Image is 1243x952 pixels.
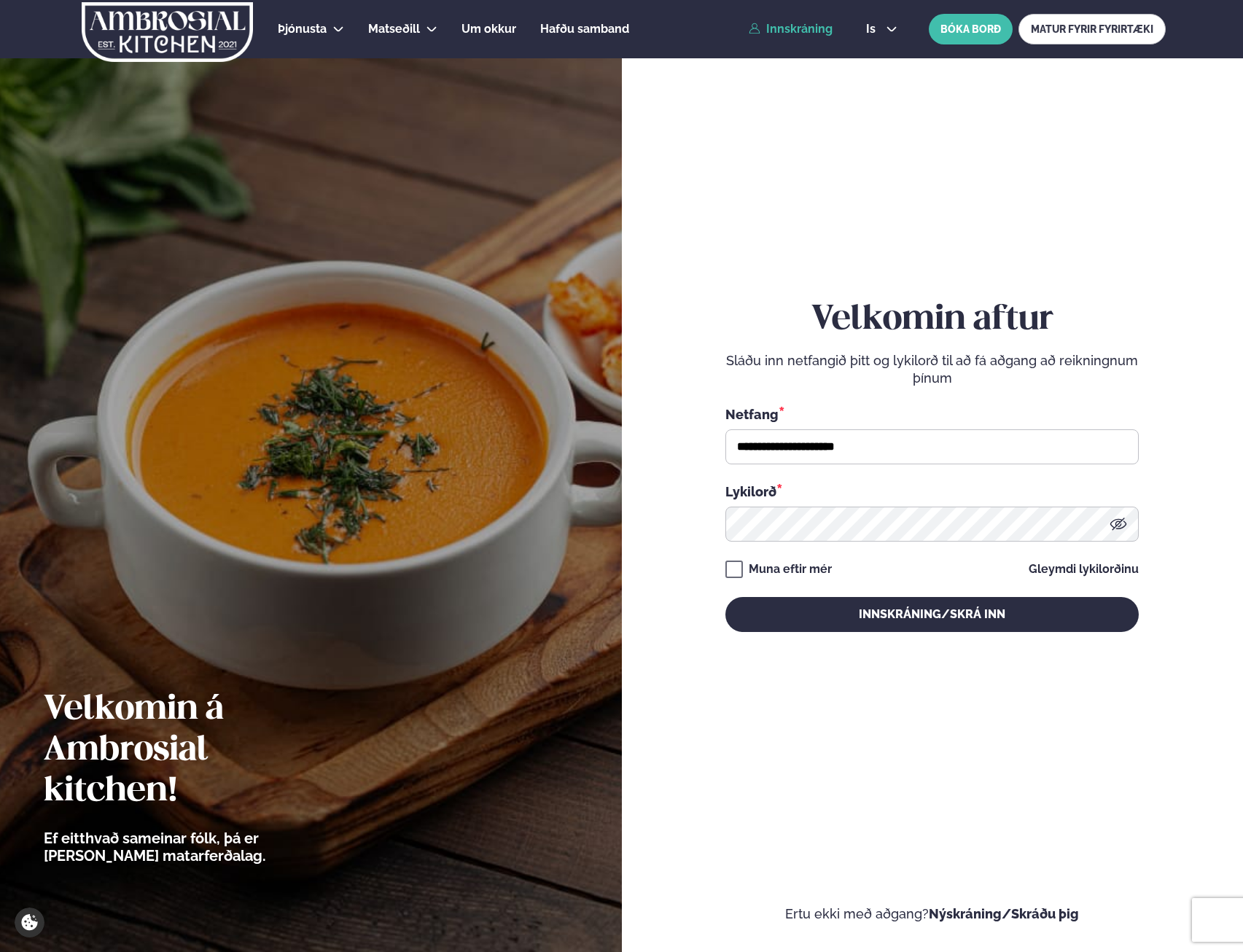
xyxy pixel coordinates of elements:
button: BÓKA BORÐ [929,14,1013,44]
p: Ertu ekki með aðgang? [666,905,1200,923]
button: is [854,23,909,35]
div: Lykilorð [725,482,1139,501]
a: Þjónusta [278,20,327,38]
div: Netfang [725,405,1139,424]
span: Matseðill [368,22,420,36]
a: Gleymdi lykilorðinu [1029,563,1139,575]
span: Hafðu samband [540,22,629,36]
h2: Velkomin á Ambrosial kitchen! [44,690,346,812]
a: Cookie settings [15,908,44,937]
a: Um okkur [461,20,516,38]
span: is [866,23,880,35]
p: Sláðu inn netfangið þitt og lykilorð til að fá aðgang að reikningnum þínum [725,352,1139,387]
img: logo [80,2,254,62]
a: Nýskráning/Skráðu þig [929,906,1079,921]
span: Þjónusta [278,22,327,36]
h2: Velkomin aftur [725,300,1139,340]
a: Matseðill [368,20,420,38]
span: Um okkur [461,22,516,36]
a: Hafðu samband [540,20,629,38]
a: Innskráning [749,23,833,36]
button: Innskráning/Skrá inn [725,597,1139,632]
a: MATUR FYRIR FYRIRTÆKI [1018,14,1166,44]
p: Ef eitthvað sameinar fólk, þá er [PERSON_NAME] matarferðalag. [44,830,346,865]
